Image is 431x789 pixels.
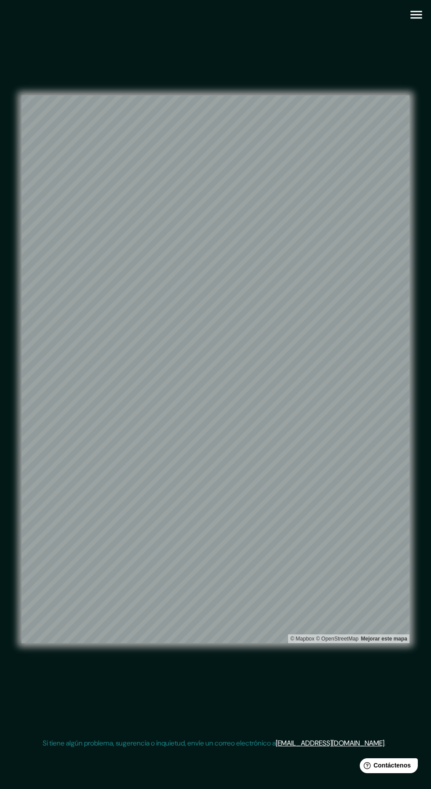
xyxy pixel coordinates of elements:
[290,636,314,642] font: © Mapbox
[361,636,407,642] a: Map feedback
[22,95,409,643] canvas: Mapa
[276,738,384,748] a: [EMAIL_ADDRESS][DOMAIN_NAME]
[386,738,387,748] font: .
[387,738,389,748] font: .
[316,636,358,642] a: Mapa de OpenStreet
[353,755,421,779] iframe: Lanzador de widgets de ayuda
[316,636,358,642] font: © OpenStreetMap
[384,738,386,748] font: .
[290,636,314,642] a: Mapbox
[43,738,276,748] font: Si tiene algún problema, sugerencia o inquietud, envíe un correo electrónico a
[361,636,407,642] font: Mejorar este mapa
